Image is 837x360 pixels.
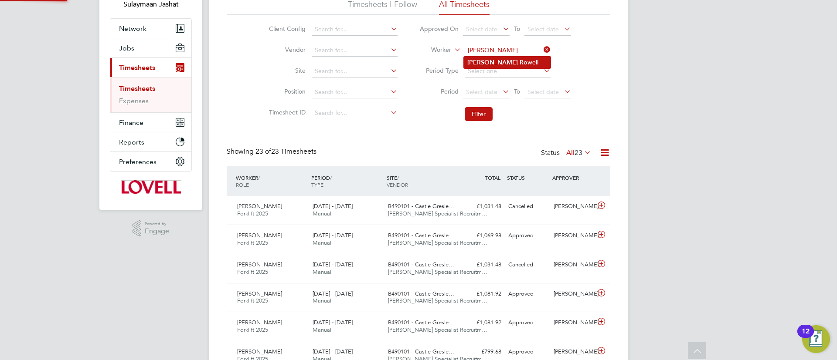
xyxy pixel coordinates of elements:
span: TOTAL [485,174,500,181]
a: Expenses [119,97,149,105]
span: [PERSON_NAME] [237,232,282,239]
span: Manual [313,239,331,246]
button: Jobs [110,38,191,57]
div: 12 [802,331,810,343]
span: Manual [313,210,331,217]
li: well [464,57,551,68]
div: Showing [227,147,318,156]
span: Reports [119,138,144,146]
span: B490101 - Castle Gresle… [388,232,454,239]
label: Period [419,87,459,95]
label: Worker [412,46,451,54]
span: [DATE] - [DATE] [313,202,353,210]
span: Forklift 2025 [237,210,268,217]
div: [PERSON_NAME] [550,258,595,272]
span: / [330,174,332,181]
span: TYPE [311,181,323,188]
span: Select date [466,88,497,96]
div: £799.68 [459,345,505,359]
span: [PERSON_NAME] Specialist Recruitm… [388,210,487,217]
b: Ro [520,59,527,66]
div: [PERSON_NAME] [550,229,595,243]
input: Search for... [312,86,398,98]
span: ROLE [236,181,249,188]
div: APPROVER [550,170,595,185]
div: SITE [384,170,460,192]
span: B490101 - Castle Gresle… [388,202,454,210]
span: / [258,174,260,181]
span: [DATE] - [DATE] [313,348,353,355]
span: Engage [145,228,169,235]
span: 23 [575,148,582,157]
div: Timesheets [110,77,191,112]
label: Approved On [419,25,459,33]
span: Finance [119,118,143,127]
input: Search for... [312,65,398,77]
span: Forklift 2025 [237,268,268,276]
a: Timesheets [119,84,155,93]
button: Finance [110,113,191,132]
span: [PERSON_NAME] Specialist Recruitm… [388,326,487,333]
div: Status [541,147,593,159]
label: Timesheet ID [266,108,306,116]
div: Approved [505,345,550,359]
span: VENDOR [387,181,408,188]
span: [PERSON_NAME] [237,261,282,268]
span: B490101 - Castle Gresle… [388,319,454,326]
span: [PERSON_NAME] [237,348,282,355]
span: Manual [313,326,331,333]
span: Timesheets [119,64,155,72]
span: [DATE] - [DATE] [313,261,353,268]
input: Select one [465,65,551,77]
span: Forklift 2025 [237,326,268,333]
div: Approved [505,229,550,243]
span: B490101 - Castle Gresle… [388,290,454,297]
input: Search for... [312,44,398,57]
button: Open Resource Center, 12 new notifications [802,325,830,353]
span: [PERSON_NAME] Specialist Recruitm… [388,297,487,304]
label: Vendor [266,46,306,54]
b: [PERSON_NAME] [467,59,518,66]
div: Cancelled [505,258,550,272]
span: [DATE] - [DATE] [313,232,353,239]
span: Jobs [119,44,134,52]
div: Approved [505,287,550,301]
div: [PERSON_NAME] [550,199,595,214]
input: Search for... [312,24,398,36]
span: 23 Timesheets [255,147,316,156]
input: Search for... [465,44,551,57]
div: £1,081.92 [459,316,505,330]
div: £1,069.98 [459,229,505,243]
div: [PERSON_NAME] [550,345,595,359]
span: Forklift 2025 [237,297,268,304]
span: Preferences [119,158,157,166]
label: Site [266,67,306,74]
input: Search for... [312,107,398,119]
span: To [511,23,523,34]
img: lovell-logo-retina.png [121,180,180,194]
span: Manual [313,268,331,276]
span: [DATE] - [DATE] [313,319,353,326]
span: B490101 - Castle Gresle… [388,261,454,268]
button: Reports [110,132,191,151]
div: [PERSON_NAME] [550,287,595,301]
span: [PERSON_NAME] [237,290,282,297]
div: £1,081.92 [459,287,505,301]
span: [PERSON_NAME] Specialist Recruitm… [388,239,487,246]
span: To [511,86,523,97]
span: Powered by [145,220,169,228]
span: B490101 - Castle Gresle… [388,348,454,355]
div: [PERSON_NAME] [550,316,595,330]
a: Go to home page [110,180,192,194]
div: WORKER [234,170,309,192]
button: Filter [465,107,493,121]
label: Position [266,87,306,95]
div: STATUS [505,170,550,185]
button: Preferences [110,152,191,171]
span: Forklift 2025 [237,239,268,246]
label: Client Config [266,25,306,33]
span: [PERSON_NAME] [237,319,282,326]
button: Timesheets [110,58,191,77]
a: Powered byEngage [133,220,170,237]
span: Manual [313,297,331,304]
